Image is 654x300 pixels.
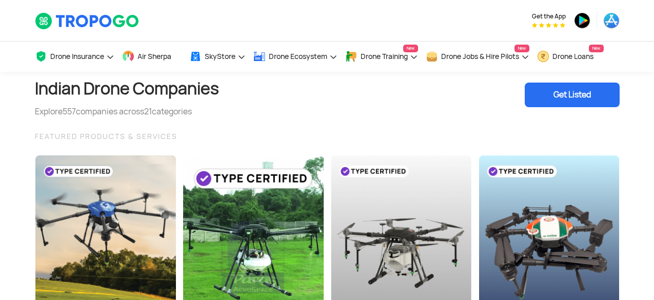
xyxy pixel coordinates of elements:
[532,12,566,21] span: Get the App
[537,42,604,72] a: Drone LoansNew
[35,72,219,106] h1: Indian Drone Companies
[50,52,104,61] span: Drone Insurance
[144,106,152,117] span: 21
[35,42,114,72] a: Drone Insurance
[525,83,620,107] div: Get Listed
[603,12,620,29] img: ic_appstore.png
[345,42,418,72] a: Drone TrainingNew
[253,42,338,72] a: Drone Ecosystem
[441,52,519,61] span: Drone Jobs & Hire Pilots
[426,42,529,72] a: Drone Jobs & Hire PilotsNew
[574,12,590,29] img: ic_playstore.png
[403,45,418,52] span: New
[361,52,408,61] span: Drone Training
[122,42,182,72] a: Air Sherpa
[35,106,219,118] div: Explore companies across categories
[35,130,620,143] div: FEATURED PRODUCTS & SERVICES
[205,52,235,61] span: SkyStore
[269,52,327,61] span: Drone Ecosystem
[589,45,604,52] span: New
[137,52,171,61] span: Air Sherpa
[514,45,529,52] span: New
[552,52,593,61] span: Drone Loans
[63,106,76,117] span: 557
[35,12,140,30] img: TropoGo Logo
[189,42,246,72] a: SkyStore
[532,23,565,28] img: App Raking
